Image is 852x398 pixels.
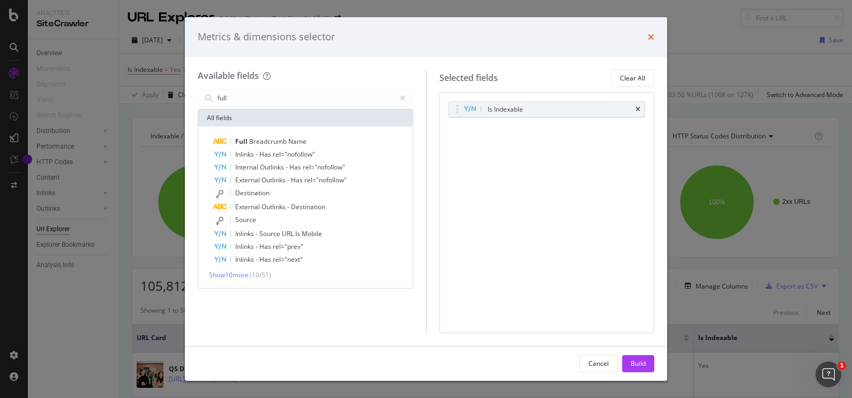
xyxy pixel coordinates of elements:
span: - [286,163,289,172]
button: Cancel [579,355,618,372]
span: 1 [838,362,846,370]
span: ( 10 / 51 ) [250,270,271,279]
span: Outlinks [260,163,286,172]
span: Has [259,255,273,264]
span: External [235,175,261,185]
span: rel="prev" [273,242,303,251]
span: Outlinks [261,175,287,185]
div: times [648,30,654,44]
span: - [256,242,259,251]
span: Inlinks [235,229,256,238]
button: Build [622,355,654,372]
div: Clear All [620,73,645,83]
span: Is [295,229,302,238]
span: rel="next" [273,255,303,264]
span: Inlinks [235,150,256,159]
span: Internal [235,163,260,172]
span: Has [259,150,273,159]
div: Selected fields [439,72,498,84]
iframe: Intercom live chat [816,362,841,387]
div: Available fields [198,70,259,82]
span: - [256,255,259,264]
span: Source [259,229,282,238]
span: Mobile [302,229,322,238]
button: Clear All [611,70,654,87]
span: Has [259,242,273,251]
span: URL [282,229,295,238]
div: All fields [198,109,413,127]
span: Full [235,137,249,146]
div: Metrics & dimensions selector [198,30,335,44]
span: Show 10 more [209,270,249,279]
span: - [287,202,291,211]
span: Destination [235,188,270,197]
span: Has [289,163,303,172]
span: Name [288,137,307,146]
span: Outlinks [261,202,287,211]
div: times [636,106,640,113]
span: Inlinks [235,255,256,264]
div: Build [631,359,646,368]
div: Cancel [588,359,609,368]
span: Has [291,175,304,185]
span: - [256,229,259,238]
input: Search by field name [216,90,395,106]
span: - [287,175,291,185]
span: Destination [291,202,325,211]
span: Source [235,215,256,224]
span: Inlinks [235,242,256,251]
span: Breadcrumb [249,137,288,146]
span: rel="nofollow" [273,150,315,159]
div: modal [185,17,667,381]
div: Is Indexable [488,104,523,115]
span: - [256,150,259,159]
span: External [235,202,261,211]
div: Is Indexabletimes [449,101,646,117]
span: rel="nofollow" [303,163,345,172]
span: rel="nofollow" [304,175,347,185]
